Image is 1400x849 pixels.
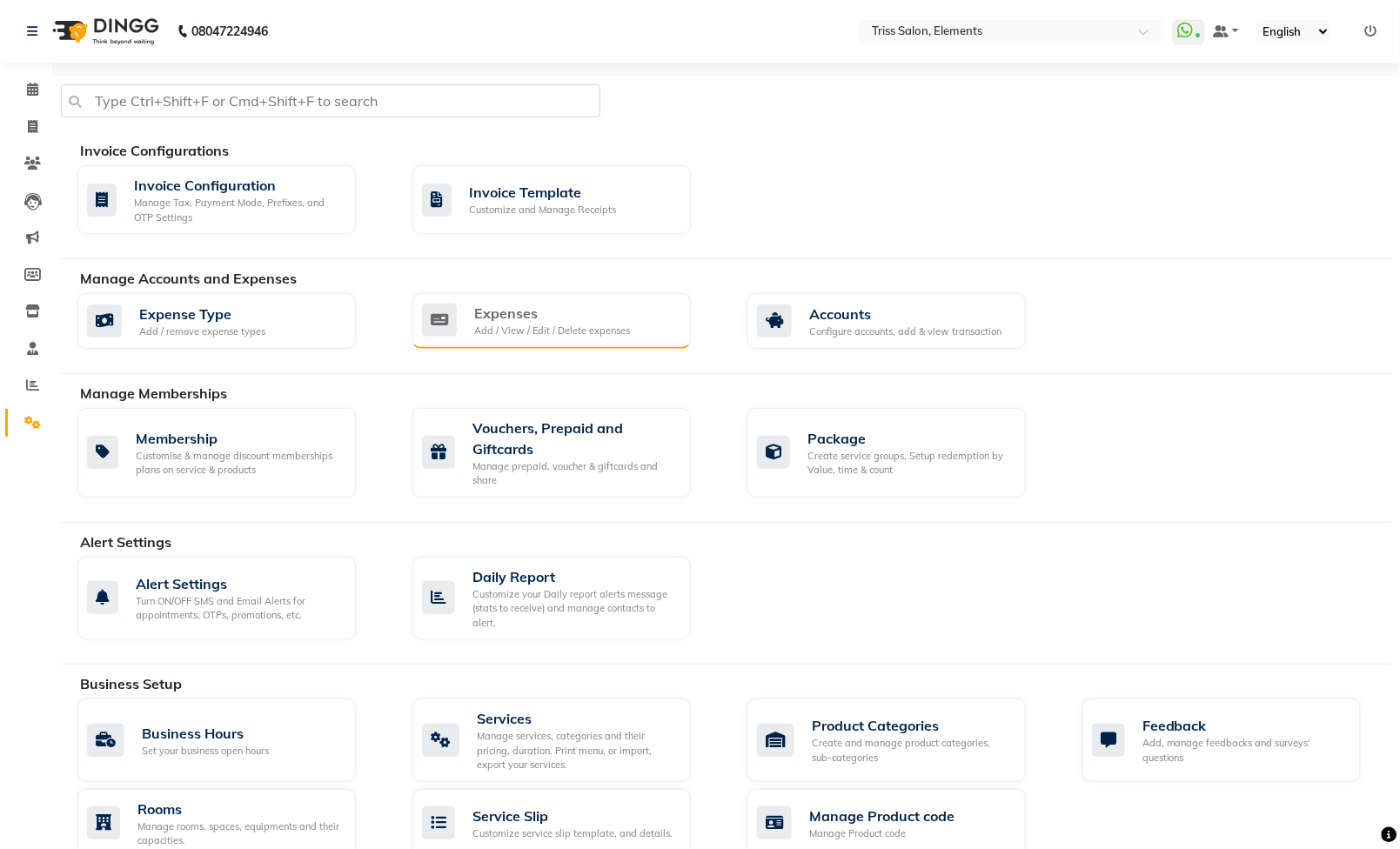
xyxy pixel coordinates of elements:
[809,826,955,841] div: Manage Product code
[747,699,1056,782] a: Product CategoriesCreate and manage product categories, sub-categories
[77,293,386,349] a: Expense TypeAdd / remove expense types
[1142,715,1347,736] div: Feedback
[136,428,342,449] div: Membership
[469,203,616,217] div: Customize and Manage Receipts
[139,304,265,324] div: Expense Type
[809,324,1001,339] div: Configure accounts, add & view transaction
[474,324,630,338] div: Add / View / Edit / Delete expenses
[412,408,721,498] a: Vouchers, Prepaid and GiftcardsManage prepaid, voucher & giftcards and share
[137,799,342,819] div: Rooms
[137,819,342,848] div: Manage rooms, spaces, equipments and their capacities.
[134,175,342,196] div: Invoice Configuration
[61,84,600,117] input: Type Ctrl+Shift+F or Cmd+Shift+F to search
[477,729,677,772] div: Manage services, categories and their pricing, duration. Print menu, or import, export your servi...
[77,699,386,782] a: Business HoursSet your business open hours
[1082,699,1391,782] a: FeedbackAdd, manage feedbacks and surveys' questions
[412,165,721,234] a: Invoice TemplateCustomize and Manage Receipts
[77,165,386,234] a: Invoice ConfigurationManage Tax, Payment Mode, Prefixes, and OTP Settings
[472,418,677,459] div: Vouchers, Prepaid and Giftcards
[809,304,1001,324] div: Accounts
[472,459,677,488] div: Manage prepaid, voucher & giftcards and share
[191,7,268,56] b: 08047224946
[77,557,386,640] a: Alert SettingsTurn ON/OFF SMS and Email Alerts for appointments, OTPs, promotions, etc.
[469,182,616,203] div: Invoice Template
[412,293,721,349] a: ExpensesAdd / View / Edit / Delete expenses
[77,408,386,498] a: MembershipCustomise & manage discount memberships plans on service & products
[1142,736,1347,765] div: Add, manage feedbacks and surveys' questions
[136,573,342,594] div: Alert Settings
[142,723,269,744] div: Business Hours
[136,594,342,623] div: Turn ON/OFF SMS and Email Alerts for appointments, OTPs, promotions, etc.
[807,428,1012,449] div: Package
[472,566,677,587] div: Daily Report
[477,708,677,729] div: Services
[747,293,1056,349] a: AccountsConfigure accounts, add & view transaction
[134,196,342,224] div: Manage Tax, Payment Mode, Prefixes, and OTP Settings
[472,806,673,826] div: Service Slip
[474,303,630,324] div: Expenses
[412,557,721,640] a: Daily ReportCustomize your Daily report alerts message (stats to receive) and manage contacts to ...
[472,587,677,631] div: Customize your Daily report alerts message (stats to receive) and manage contacts to alert.
[807,449,1012,478] div: Create service groups, Setup redemption by Value, time & count
[812,736,1012,765] div: Create and manage product categories, sub-categories
[812,715,1012,736] div: Product Categories
[747,408,1056,498] a: PackageCreate service groups, Setup redemption by Value, time & count
[809,806,955,826] div: Manage Product code
[44,7,164,56] img: logo
[472,826,673,841] div: Customize service slip template, and details.
[142,744,269,759] div: Set your business open hours
[136,449,342,478] div: Customise & manage discount memberships plans on service & products
[412,699,721,782] a: ServicesManage services, categories and their pricing, duration. Print menu, or import, export yo...
[139,324,265,339] div: Add / remove expense types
